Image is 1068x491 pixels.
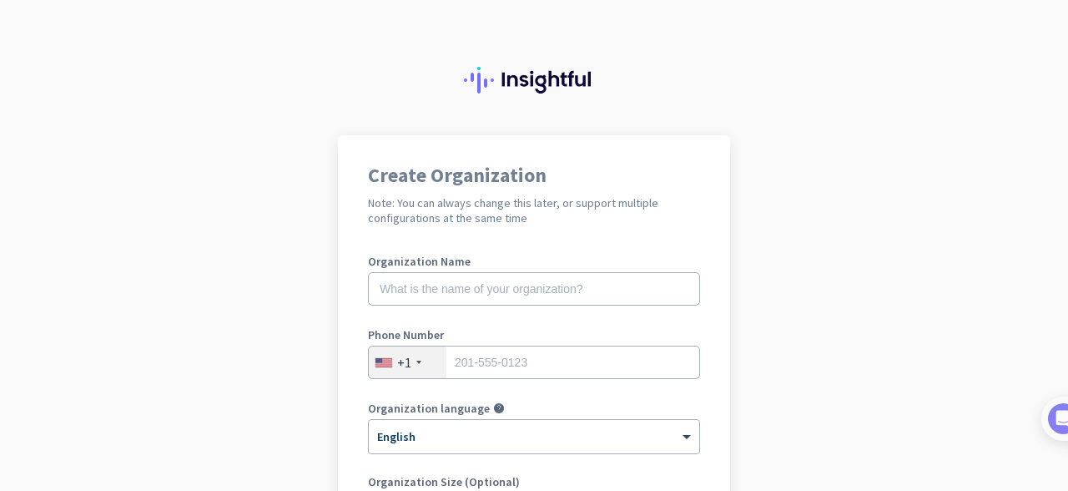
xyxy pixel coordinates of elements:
[368,346,700,379] input: 201-555-0123
[368,165,700,185] h1: Create Organization
[397,354,411,371] div: +1
[368,476,700,488] label: Organization Size (Optional)
[493,402,505,414] i: help
[368,256,700,267] label: Organization Name
[464,67,604,94] img: Insightful
[368,402,490,414] label: Organization language
[368,272,700,306] input: What is the name of your organization?
[368,329,700,341] label: Phone Number
[368,195,700,225] h2: Note: You can always change this later, or support multiple configurations at the same time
